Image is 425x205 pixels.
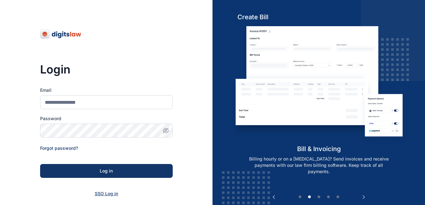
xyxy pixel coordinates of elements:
img: digitslaw-logo [40,29,82,39]
button: Next [361,194,367,200]
button: 4 [325,194,332,200]
img: bill-and-invoicin [231,26,406,144]
h5: bill & invoicing [231,144,406,153]
button: 1 [297,194,303,200]
button: 5 [335,194,341,200]
a: Forgot password? [40,145,78,151]
h3: Login [40,63,173,76]
button: Previous [271,194,277,200]
p: Billing hourly or on a [MEDICAL_DATA]? Send invoices and receive payments with our law firm billi... [238,156,400,175]
h5: Create Bill [231,13,406,21]
div: Log in [50,168,163,174]
button: Log in [40,164,173,178]
button: 3 [316,194,322,200]
a: SSO Log in [95,191,118,196]
label: Password [40,115,173,122]
label: Email [40,87,173,93]
button: 2 [306,194,313,200]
